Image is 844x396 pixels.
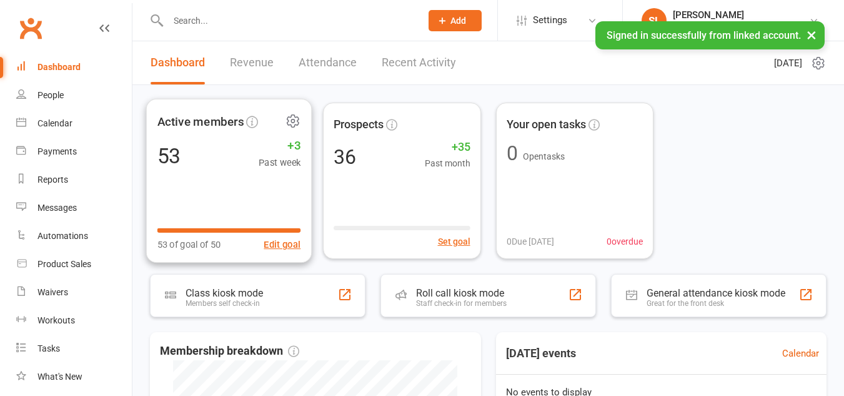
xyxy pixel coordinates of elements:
[37,372,82,382] div: What's New
[800,21,823,48] button: ×
[496,342,586,365] h3: [DATE] events
[16,335,132,363] a: Tasks
[37,287,68,297] div: Waivers
[533,6,567,34] span: Settings
[37,118,72,128] div: Calendar
[334,147,356,167] div: 36
[16,222,132,250] a: Automations
[782,346,819,361] a: Calendar
[334,116,384,134] span: Prospects
[425,156,470,170] span: Past month
[259,155,300,170] span: Past week
[647,299,785,308] div: Great for the front desk
[429,10,482,31] button: Add
[16,81,132,109] a: People
[673,21,809,32] div: [PERSON_NAME] Personal Training
[673,9,809,21] div: [PERSON_NAME]
[607,29,801,41] span: Signed in successfully from linked account.
[507,143,518,163] div: 0
[259,136,300,155] span: +3
[157,145,181,166] div: 53
[299,41,357,84] a: Attendance
[37,146,77,156] div: Payments
[15,13,46,44] a: Clubworx
[416,287,507,299] div: Roll call kiosk mode
[37,203,77,213] div: Messages
[16,250,132,278] a: Product Sales
[37,315,75,325] div: Workouts
[450,16,466,26] span: Add
[774,56,802,71] span: [DATE]
[16,307,132,335] a: Workouts
[647,287,785,299] div: General attendance kiosk mode
[164,12,412,29] input: Search...
[16,109,132,138] a: Calendar
[186,299,263,308] div: Members self check-in
[382,41,456,84] a: Recent Activity
[425,138,470,156] span: +35
[37,231,88,241] div: Automations
[37,343,60,353] div: Tasks
[16,363,132,391] a: What's New
[37,259,91,269] div: Product Sales
[416,299,507,308] div: Staff check-in for members
[230,41,274,84] a: Revenue
[607,235,643,248] span: 0 overdue
[37,175,68,185] div: Reports
[16,138,132,166] a: Payments
[523,151,565,161] span: Open tasks
[186,287,263,299] div: Class kiosk mode
[157,237,221,252] span: 53 of goal of 50
[160,342,299,360] span: Membership breakdown
[507,116,586,134] span: Your open tasks
[16,278,132,307] a: Waivers
[37,90,64,100] div: People
[16,53,132,81] a: Dashboard
[16,166,132,194] a: Reports
[507,235,554,248] span: 0 Due [DATE]
[157,112,244,131] span: Active members
[16,194,132,222] a: Messages
[642,8,667,33] div: SL
[151,41,205,84] a: Dashboard
[37,62,81,72] div: Dashboard
[264,237,300,252] button: Edit goal
[438,235,470,248] button: Set goal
